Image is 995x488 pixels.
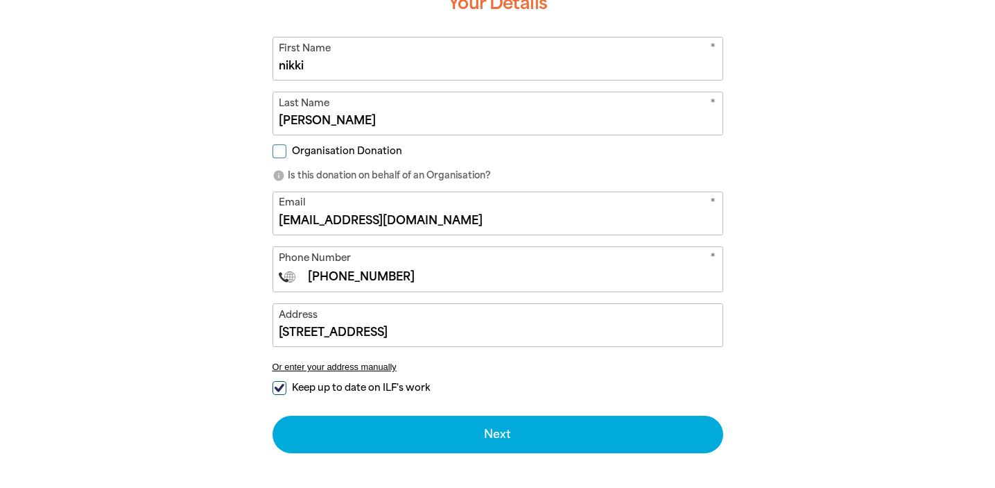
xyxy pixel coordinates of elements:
i: info [272,169,285,182]
input: Organisation Donation [272,144,286,158]
span: Keep up to date on ILF's work [292,381,430,394]
button: Or enter your address manually [272,362,723,372]
span: Organisation Donation [292,144,402,158]
input: Keep up to date on ILF's work [272,381,286,395]
button: Next [272,416,723,453]
p: Is this donation on behalf of an Organisation? [272,169,723,183]
i: Required [710,251,716,268]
